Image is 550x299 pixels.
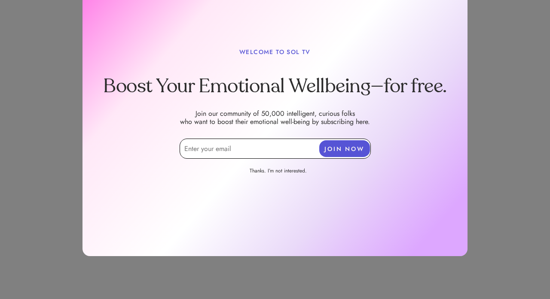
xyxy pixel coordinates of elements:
h1: Boost Your Emotional Wellbeing—for free. [89,77,461,97]
button: JOIN NOW [319,140,370,157]
a: Thanks. I’m not interested. [229,167,328,177]
input: Enter your email [180,139,371,159]
p: WELCOME TO SOL TV [89,48,461,56]
p: Join our community of 50,000 intelligent, curious folks who want to boost their emotional well-be... [89,109,461,126]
